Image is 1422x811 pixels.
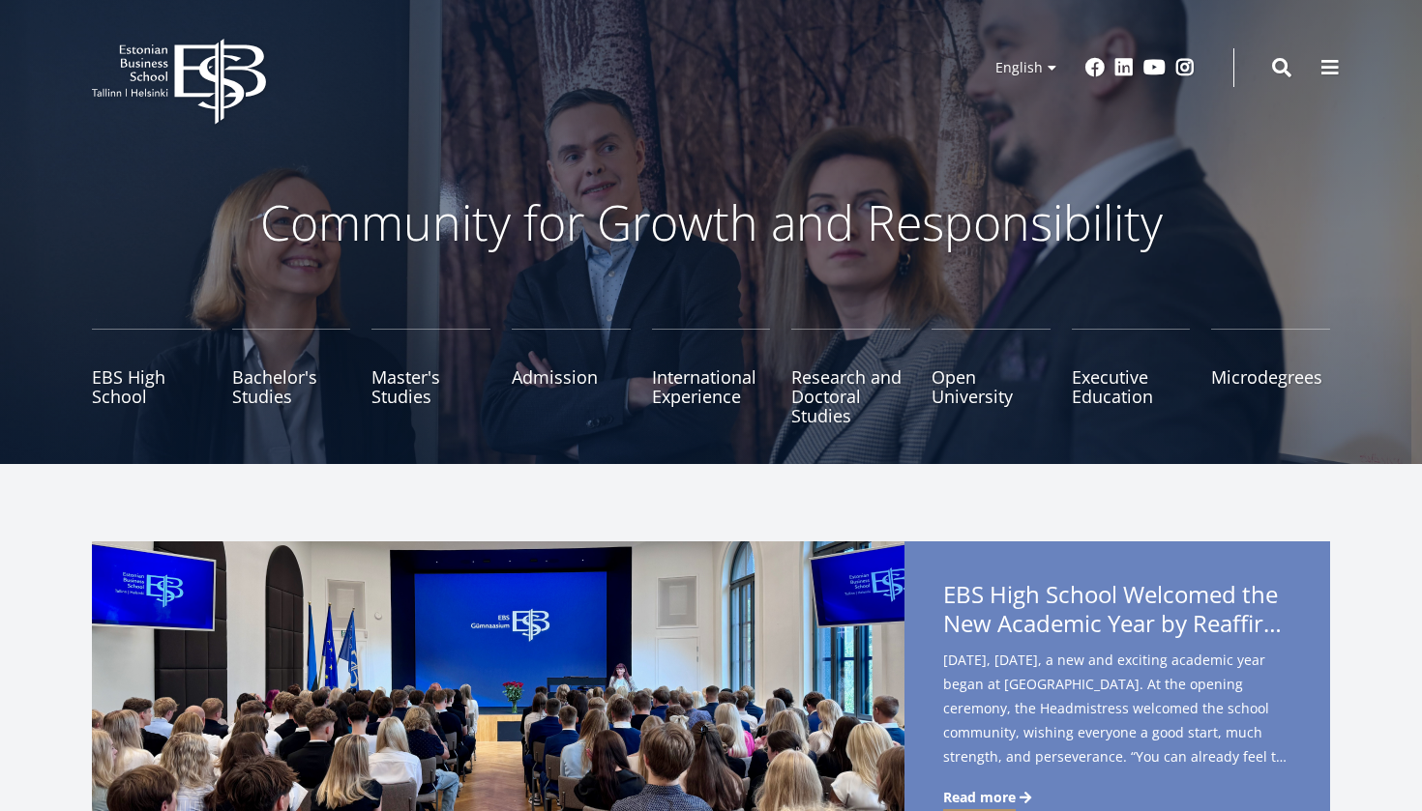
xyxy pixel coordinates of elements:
span: EBS High School Welcomed the [943,580,1291,644]
a: Master's Studies [371,329,490,425]
span: [DATE], [DATE], a new and exciting academic year began at [GEOGRAPHIC_DATA]. At the opening cerem... [943,648,1291,775]
a: Facebook [1085,58,1105,77]
a: Admission [512,329,631,425]
span: strength, and perseverance. “You can already feel the autumn in the air – and in a way it’s good ... [943,744,1291,768]
span: New Academic Year by Reaffirming Its Core Values [943,609,1291,638]
a: Executive Education [1072,329,1191,425]
a: EBS High School [92,329,211,425]
a: Bachelor's Studies [232,329,351,425]
p: Community for Growth and Responsibility [198,193,1224,251]
a: Linkedin [1114,58,1134,77]
span: Read more [943,788,1016,807]
a: Open University [932,329,1051,425]
a: Microdegrees [1211,329,1330,425]
a: Research and Doctoral Studies [791,329,910,425]
a: Read more [943,788,1035,807]
a: Youtube [1143,58,1166,77]
a: Instagram [1175,58,1195,77]
a: International Experience [652,329,771,425]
